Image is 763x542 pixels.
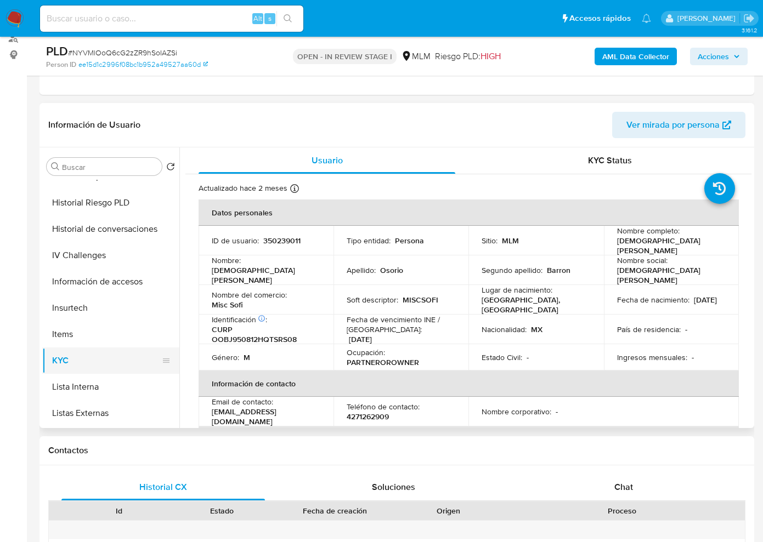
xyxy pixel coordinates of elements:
th: Verificación y cumplimiento [199,426,739,453]
p: [DATE] [349,334,372,344]
p: - [692,352,694,362]
p: Nombre corporativo : [482,407,551,417]
p: Actualizado hace 2 meses [199,183,287,193]
span: 3.161.2 [742,26,758,35]
button: Ver mirada por persona [612,112,745,138]
p: Persona [395,236,424,246]
b: Person ID [46,60,76,70]
b: AML Data Collector [602,48,669,65]
button: Lista Interna [42,374,179,400]
p: [DEMOGRAPHIC_DATA][PERSON_NAME] [617,265,721,285]
p: Misc Sofi [212,300,243,310]
span: Acciones [698,48,729,65]
span: Accesos rápidos [569,13,631,24]
p: 4271262909 [347,412,389,421]
p: Ocupación : [347,347,385,357]
p: M [244,352,250,362]
p: Nombre del comercio : [212,290,287,300]
p: Identificación : [212,315,267,324]
span: Ver mirada por persona [626,112,720,138]
p: Email de contacto : [212,397,273,407]
button: Información de accesos [42,269,179,295]
button: Listas Externas [42,400,179,426]
div: Proceso [507,505,737,516]
p: Fecha de vencimiento INE / [GEOGRAPHIC_DATA] : [347,315,455,334]
p: [DEMOGRAPHIC_DATA][PERSON_NAME] [617,236,721,255]
div: Origen [405,505,492,516]
p: Nombre social : [617,255,668,265]
button: Items [42,321,179,347]
p: yael.arizperojo@mercadolibre.com.mx [677,13,739,24]
button: AML Data Collector [595,48,677,65]
div: Fecha de creación [281,505,390,516]
p: Tipo entidad : [347,236,391,246]
p: Apellido : [347,265,376,275]
b: PLD [46,42,68,60]
input: Buscar usuario o caso... [40,12,303,26]
span: HIGH [481,50,501,62]
input: Buscar [62,162,157,172]
button: Acciones [690,48,748,65]
p: MX [531,324,542,334]
p: - [556,407,558,417]
p: [GEOGRAPHIC_DATA], [GEOGRAPHIC_DATA] [482,295,586,315]
h1: Información de Usuario [48,119,140,130]
p: Nacionalidad : [482,324,527,334]
p: Género : [212,352,239,362]
p: Nombre : [212,255,241,265]
button: Historial de conversaciones [42,216,179,242]
button: Buscar [51,162,60,171]
p: Nombre completo : [617,226,680,236]
p: Fecha de nacimiento : [617,295,689,305]
p: Barron [547,265,570,275]
a: ee15d1c2996f08bc1b952a49527aa60d [78,60,208,70]
p: CURP OOBJ950812HQTSRS08 [212,324,316,344]
p: MISCSOFI [403,295,438,305]
p: Ingresos mensuales : [617,352,687,362]
span: KYC Status [588,154,632,167]
th: Información de contacto [199,370,739,397]
span: Riesgo PLD: [435,50,501,62]
h1: Contactos [48,445,745,456]
div: MLM [401,50,431,62]
p: 350239011 [263,236,301,246]
p: - [527,352,529,362]
button: IV Challenges [42,242,179,269]
p: Sitio : [482,236,498,246]
div: Id [76,505,163,516]
p: Teléfono de contacto : [347,402,420,412]
span: Chat [614,481,633,493]
span: Alt [253,13,262,24]
p: Soft descriptor : [347,295,398,305]
p: Lugar de nacimiento : [482,285,552,295]
div: Estado [178,505,265,516]
p: ID de usuario : [212,236,259,246]
p: [EMAIL_ADDRESS][DOMAIN_NAME] [212,407,316,426]
span: s [268,13,272,24]
p: Osorio [380,265,403,275]
p: OPEN - IN REVIEW STAGE I [293,49,397,64]
p: PARTNEROROWNER [347,357,419,367]
p: Segundo apellido : [482,265,542,275]
span: Soluciones [372,481,415,493]
button: KYC [42,347,171,374]
span: Usuario [312,154,343,167]
p: MLM [502,236,519,246]
p: [DATE] [694,295,717,305]
p: País de residencia : [617,324,681,334]
button: search-icon [276,11,299,26]
span: # NYVMlOoQ6cG2zZR9hSoIAZSi [68,47,177,58]
p: [DEMOGRAPHIC_DATA][PERSON_NAME] [212,265,316,285]
button: Marcas AML [42,426,179,453]
p: Estado Civil : [482,352,522,362]
button: Insurtech [42,295,179,321]
a: Notificaciones [642,14,651,23]
span: Historial CX [139,481,187,493]
a: Salir [743,13,755,24]
button: Volver al orden por defecto [166,162,175,174]
button: Historial Riesgo PLD [42,190,179,216]
th: Datos personales [199,199,739,226]
p: - [685,324,687,334]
